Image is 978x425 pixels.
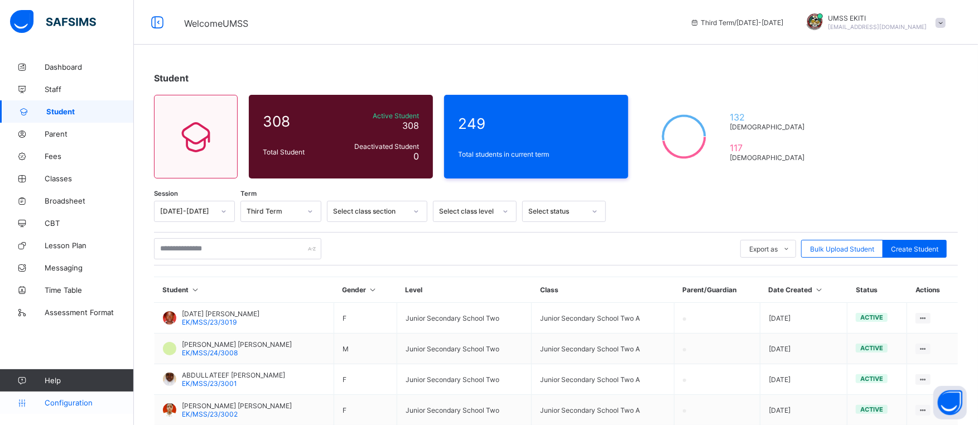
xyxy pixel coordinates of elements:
span: Broadsheet [45,196,134,205]
td: Junior Secondary School Two [397,303,532,334]
span: EK/MSS/23/3001 [182,379,237,388]
span: [DEMOGRAPHIC_DATA] [730,123,810,131]
span: Active Student [340,112,419,120]
span: Configuration [45,398,133,407]
span: active [860,313,883,321]
span: active [860,405,883,413]
span: Dashboard [45,62,134,71]
span: active [860,344,883,352]
span: 0 [413,151,419,162]
i: Sort in Ascending Order [191,286,200,294]
span: [DATE] [PERSON_NAME] [182,310,259,318]
span: EK/MSS/23/3019 [182,318,237,326]
span: Fees [45,152,134,161]
span: Time Table [45,286,134,294]
span: Deactivated Student [340,142,419,151]
th: Parent/Guardian [674,277,760,303]
div: [DATE]-[DATE] [160,207,214,216]
button: Open asap [933,386,967,419]
th: Gender [334,277,397,303]
div: UMSSEKITI [795,13,951,32]
td: [DATE] [760,334,847,364]
span: EK/MSS/24/3008 [182,349,238,357]
span: Welcome UMSS [184,18,248,29]
span: [DEMOGRAPHIC_DATA] [730,153,810,162]
span: Session [154,190,178,197]
span: 132 [730,112,810,123]
span: Term [240,190,257,197]
span: Staff [45,85,134,94]
span: Help [45,376,133,385]
th: Status [847,277,907,303]
span: 117 [730,142,810,153]
span: [EMAIL_ADDRESS][DOMAIN_NAME] [828,23,927,30]
td: M [334,334,397,364]
span: 308 [263,113,334,130]
span: Lesson Plan [45,241,134,250]
td: Junior Secondary School Two A [532,334,674,364]
i: Sort in Ascending Order [814,286,823,294]
td: [DATE] [760,364,847,395]
th: Class [532,277,674,303]
th: Date Created [760,277,847,303]
span: [PERSON_NAME] [PERSON_NAME] [182,402,292,410]
span: Student [46,107,134,116]
td: F [334,303,397,334]
span: 308 [402,120,419,131]
span: Parent [45,129,134,138]
td: Junior Secondary School Two A [532,364,674,395]
span: CBT [45,219,134,228]
span: UMSS EKITI [828,14,927,22]
th: Actions [907,277,958,303]
th: Student [155,277,334,303]
span: Student [154,73,189,84]
th: Level [397,277,532,303]
div: Select class section [333,207,407,216]
span: [PERSON_NAME] [PERSON_NAME] [182,340,292,349]
span: Bulk Upload Student [810,245,874,253]
div: Third Term [247,207,301,216]
td: Junior Secondary School Two [397,364,532,395]
span: EK/MSS/23/3002 [182,410,238,418]
span: session/term information [690,18,784,27]
span: Assessment Format [45,308,134,317]
div: Total Student [260,145,337,159]
span: Create Student [891,245,938,253]
span: Classes [45,174,134,183]
i: Sort in Ascending Order [368,286,377,294]
span: ABDULLATEEF [PERSON_NAME] [182,371,285,379]
span: active [860,375,883,383]
img: safsims [10,10,96,33]
td: Junior Secondary School Two A [532,303,674,334]
span: Export as [749,245,778,253]
div: Select class level [439,207,496,216]
span: 249 [458,115,614,132]
td: F [334,364,397,395]
td: [DATE] [760,303,847,334]
span: Messaging [45,263,134,272]
div: Select status [528,207,585,216]
span: Total students in current term [458,150,614,158]
td: Junior Secondary School Two [397,334,532,364]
